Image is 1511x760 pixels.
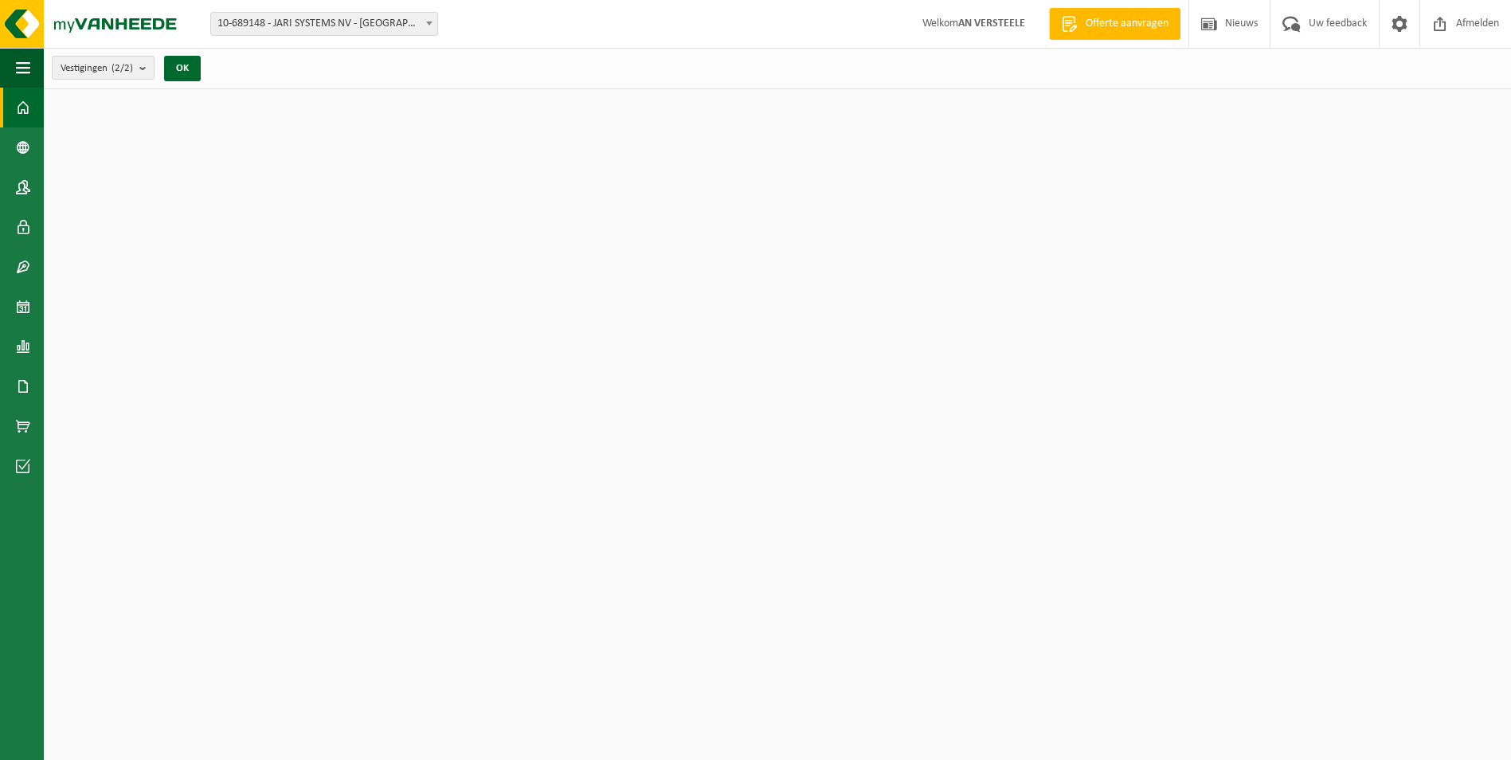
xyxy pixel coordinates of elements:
button: Vestigingen(2/2) [52,56,155,80]
span: Offerte aanvragen [1082,16,1172,32]
span: 10-689148 - JARI SYSTEMS NV - BAVIKHOVE [210,12,438,36]
count: (2/2) [112,63,133,73]
span: 10-689148 - JARI SYSTEMS NV - BAVIKHOVE [211,13,437,35]
a: Offerte aanvragen [1049,8,1180,40]
span: Vestigingen [61,57,133,80]
button: OK [164,56,201,81]
strong: AN VERSTEELE [958,18,1025,29]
